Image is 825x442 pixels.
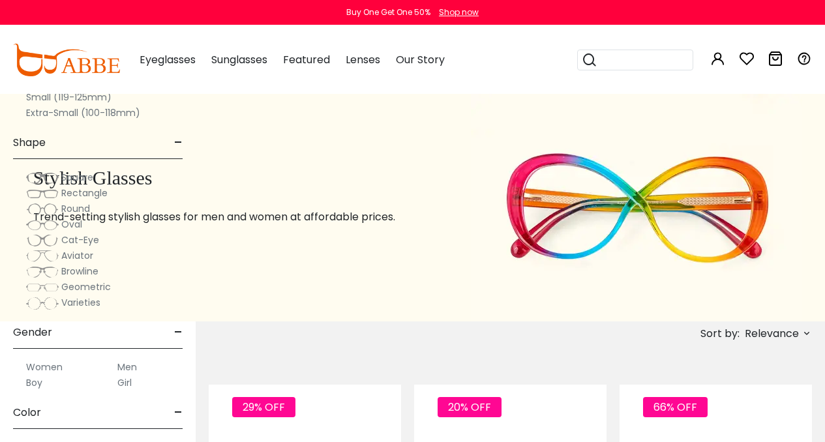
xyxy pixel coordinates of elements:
span: Cat-Eye [61,233,99,246]
span: Eyeglasses [140,52,196,67]
img: Square.png [26,171,59,184]
img: Cat-Eye.png [26,234,59,247]
span: Color [13,397,41,428]
span: 20% OFF [438,397,502,417]
span: 66% OFF [643,397,708,417]
div: Buy One Get One 50% [346,7,430,18]
span: Aviator [61,249,93,262]
span: - [174,127,183,158]
span: Sort by: [700,326,740,341]
label: Boy [26,375,42,390]
span: Square [61,171,93,184]
span: Sunglasses [211,52,267,67]
label: Men [117,359,137,375]
span: Featured [283,52,330,67]
img: Oval.png [26,218,59,231]
img: Geometric.png [26,281,59,294]
span: - [174,397,183,428]
span: Round [61,202,90,215]
span: Oval [61,218,82,231]
label: Girl [117,375,132,390]
span: - [174,317,183,348]
label: Women [26,359,63,375]
span: Our Story [396,52,445,67]
span: Relevance [745,322,799,346]
img: Round.png [26,203,59,216]
h1: Stylish Glasses [33,166,438,190]
span: Gender [13,317,52,348]
p: Trend-setting stylish glasses for men and women at affordable prices. [33,209,438,225]
img: abbeglasses.com [13,44,120,76]
span: Browline [61,265,98,278]
a: Shop now [432,7,479,18]
img: Rectangle.png [26,187,59,200]
span: Lenses [346,52,380,67]
label: Extra-Small (100-118mm) [26,105,140,121]
span: 29% OFF [232,397,295,417]
img: Aviator.png [26,250,59,263]
img: Varieties.png [26,297,59,310]
span: Varieties [61,296,100,309]
img: Browline.png [26,265,59,278]
img: stylish glasses [471,93,802,321]
div: Shop now [439,7,479,18]
span: Rectangle [61,186,108,199]
span: Geometric [61,280,111,293]
label: Small (119-125mm) [26,89,112,105]
span: Shape [13,127,46,158]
